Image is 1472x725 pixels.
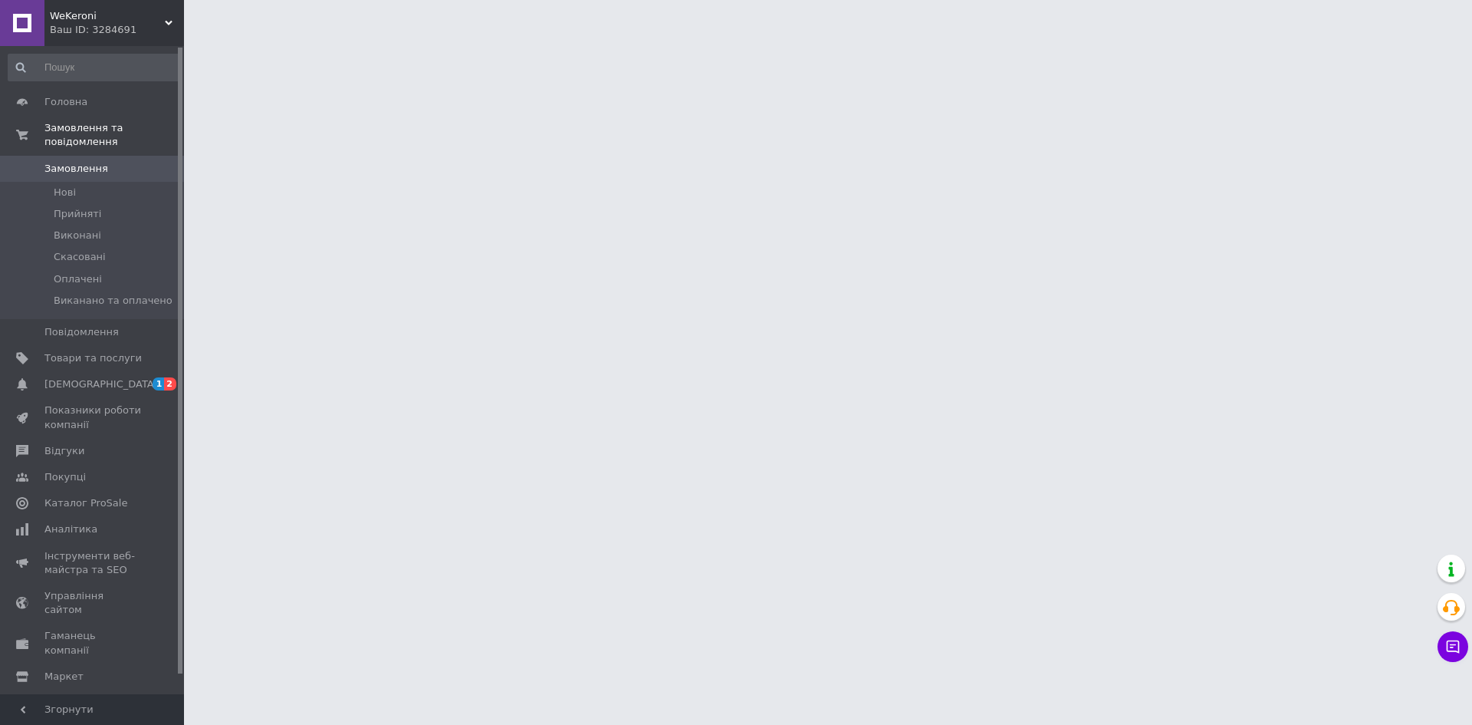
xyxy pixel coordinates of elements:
span: Нові [54,186,76,199]
span: Прийняті [54,207,101,221]
button: Чат з покупцем [1437,631,1468,662]
span: Товари та послуги [44,351,142,365]
span: Управління сайтом [44,589,142,617]
span: Маркет [44,670,84,684]
span: 1 [153,377,165,391]
span: Виконані [54,229,101,242]
span: Замовлення та повідомлення [44,121,184,149]
span: Головна [44,95,87,109]
span: Скасовані [54,250,106,264]
span: Повідомлення [44,325,119,339]
div: Ваш ID: 3284691 [50,23,184,37]
span: Оплачені [54,272,102,286]
span: Каталог ProSale [44,496,127,510]
span: 2 [164,377,176,391]
span: Виканано та оплачено [54,294,172,308]
span: Аналітика [44,522,97,536]
span: WeKeroni [50,9,165,23]
span: Гаманець компанії [44,629,142,657]
span: [DEMOGRAPHIC_DATA] [44,377,158,391]
span: Показники роботи компанії [44,404,142,431]
input: Пошук [8,54,181,81]
span: Інструменти веб-майстра та SEO [44,549,142,577]
span: Замовлення [44,162,108,176]
span: Відгуки [44,444,84,458]
span: Покупці [44,470,86,484]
